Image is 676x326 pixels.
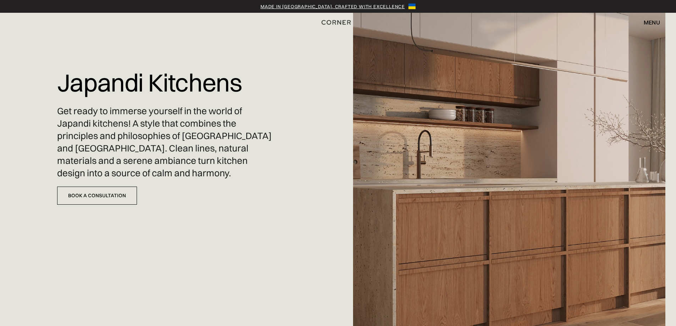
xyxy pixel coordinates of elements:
p: Get ready to immerse yourself in the world of Japandi kitchens! A style that combines the princip... [57,105,277,180]
a: home [314,18,363,27]
h1: Japandi Kitchens [57,64,242,101]
div: menu [637,16,660,28]
a: Book a Consultation [57,187,137,205]
a: Made in [GEOGRAPHIC_DATA], crafted with excellence [260,3,405,10]
div: menu [644,20,660,25]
